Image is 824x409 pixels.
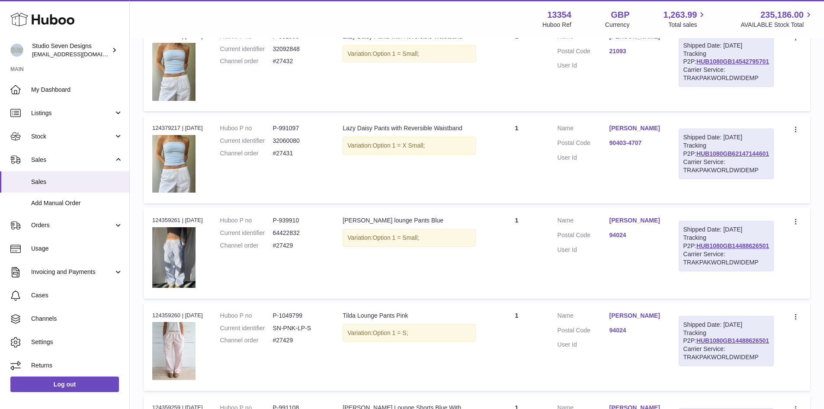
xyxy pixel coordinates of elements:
strong: GBP [611,9,629,21]
span: AVAILABLE Stock Total [741,21,814,29]
span: Option 1 = S; [372,329,408,336]
span: Option 1 = Small; [372,50,419,57]
a: HUB1080GB14488626501 [696,242,769,249]
a: Log out [10,377,119,392]
dt: Name [558,124,609,135]
span: Listings [31,109,114,117]
dd: 32060080 [273,137,325,145]
dt: Channel order [220,336,273,345]
span: [EMAIL_ADDRESS][DOMAIN_NAME] [32,51,127,58]
a: 1,263.99 Total sales [664,9,707,29]
span: Add Manual Order [31,199,123,207]
dt: User Id [558,341,609,349]
dt: Current identifier [220,137,273,145]
img: F9B70C03-3D69-42B0-BD0F-75A7B24DF086_1_105_c.jpg [152,135,196,193]
div: Carrier Service: TRAKPAKWORLDWIDEMP [683,345,769,361]
img: contact.studiosevendesigns@gmail.com [10,44,23,57]
div: Tracking P2P: [679,129,774,179]
span: Invoicing and Payments [31,268,114,276]
img: image_b890177a-90e2-4ed8-babe-fcf072ec998f.heic [152,227,196,288]
dt: User Id [558,61,609,70]
span: Cases [31,291,123,300]
span: Total sales [668,21,707,29]
dt: User Id [558,246,609,254]
span: Stock [31,132,114,141]
a: 90403-4707 [609,139,661,147]
div: 124359261 | [DATE] [152,216,203,224]
td: 1 [484,116,548,203]
div: 124379217 | [DATE] [152,124,203,132]
span: Channels [31,315,123,323]
dd: #27432 [273,57,325,65]
div: Lazy Daisy Pants with Reversible Waistband [343,124,476,132]
span: Sales [31,156,114,164]
div: Variation: [343,229,476,247]
span: Orders [31,221,114,229]
span: Usage [31,245,123,253]
dd: 32092848 [273,45,325,53]
a: HUB1080GB14542795701 [696,58,769,65]
div: Carrier Service: TRAKPAKWORLDWIDEMP [683,66,769,82]
span: Returns [31,361,123,370]
div: Tracking P2P: [679,37,774,87]
dt: Current identifier [220,229,273,237]
span: Sales [31,178,123,186]
span: 235,186.00 [760,9,804,21]
dt: Current identifier [220,45,273,53]
span: 1,263.99 [664,9,697,21]
div: Variation: [343,45,476,63]
span: My Dashboard [31,86,123,94]
div: Variation: [343,137,476,155]
dd: SN-PNK-LP-S [273,324,325,332]
div: Tilda Lounge Pants Pink [343,312,476,320]
dt: Channel order [220,57,273,65]
a: [PERSON_NAME] [609,216,661,225]
a: HUB1080GB62147144601 [696,150,769,157]
span: Option 1 = Small; [372,234,419,241]
dd: #27429 [273,242,325,250]
dt: Huboo P no [220,312,273,320]
div: Huboo Ref [542,21,571,29]
div: Shipped Date: [DATE] [683,225,769,234]
dd: P-991097 [273,124,325,132]
dt: Channel order [220,149,273,158]
a: [PERSON_NAME] [609,312,661,320]
dt: Postal Code [558,231,609,242]
dd: P-939910 [273,216,325,225]
dt: Postal Code [558,47,609,58]
dt: Postal Code [558,139,609,149]
div: Studio Seven Designs [32,42,110,58]
div: Shipped Date: [DATE] [683,321,769,329]
div: Shipped Date: [DATE] [683,42,769,50]
a: 94024 [609,231,661,239]
div: Tracking P2P: [679,221,774,271]
span: Settings [31,338,123,346]
div: Carrier Service: TRAKPAKWORLDWIDEMP [683,158,769,174]
a: [PERSON_NAME] [609,124,661,132]
div: 124359260 | [DATE] [152,312,203,319]
dt: User Id [558,154,609,162]
dd: #27429 [273,336,325,345]
a: HUB1080GB14488626501 [696,337,769,344]
dt: Postal Code [558,326,609,337]
dt: Current identifier [220,324,273,332]
dt: Huboo P no [220,124,273,132]
dd: #27431 [273,149,325,158]
dt: Channel order [220,242,273,250]
a: 21093 [609,47,661,55]
img: F9B70C03-3D69-42B0-BD0F-75A7B24DF086_1_105_c.jpg [152,43,196,100]
td: 1 [484,303,548,391]
span: Option 1 = X Small; [372,142,425,149]
td: 1 [484,24,548,112]
dt: Name [558,312,609,322]
dd: 64422832 [273,229,325,237]
dd: P-1049799 [273,312,325,320]
td: 1 [484,208,548,298]
div: Shipped Date: [DATE] [683,133,769,142]
dt: Name [558,216,609,227]
a: 94024 [609,326,661,335]
div: Tracking P2P: [679,316,774,366]
strong: 13354 [547,9,571,21]
div: Carrier Service: TRAKPAKWORLDWIDEMP [683,250,769,267]
div: Variation: [343,324,476,342]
